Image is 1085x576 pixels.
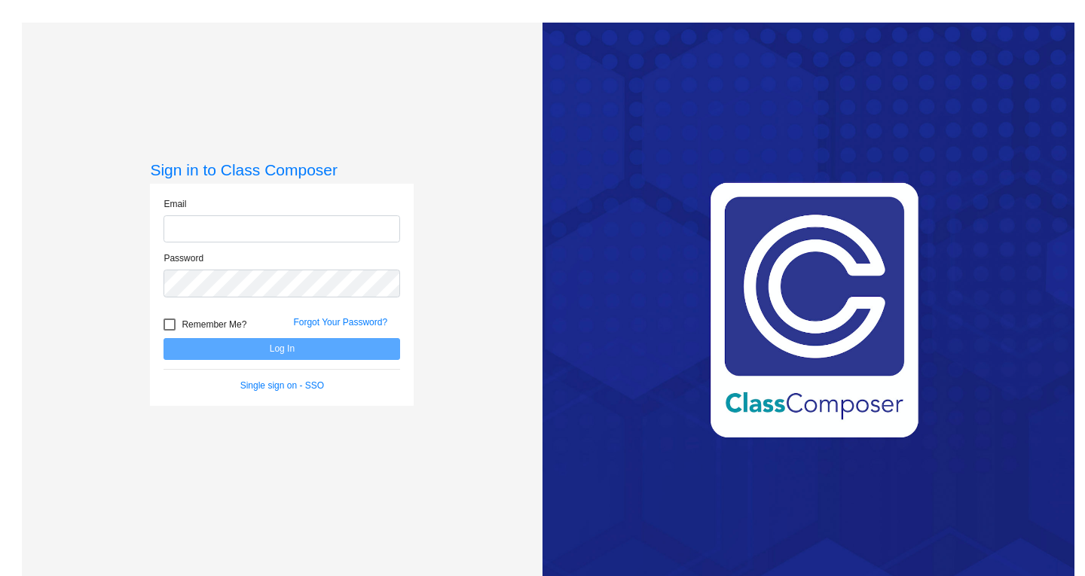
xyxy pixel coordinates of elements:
a: Forgot Your Password? [293,317,387,328]
a: Single sign on - SSO [240,380,324,391]
button: Log In [164,338,400,360]
span: Remember Me? [182,315,246,334]
label: Password [164,251,203,265]
h3: Sign in to Class Composer [150,160,414,179]
label: Email [164,197,186,211]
